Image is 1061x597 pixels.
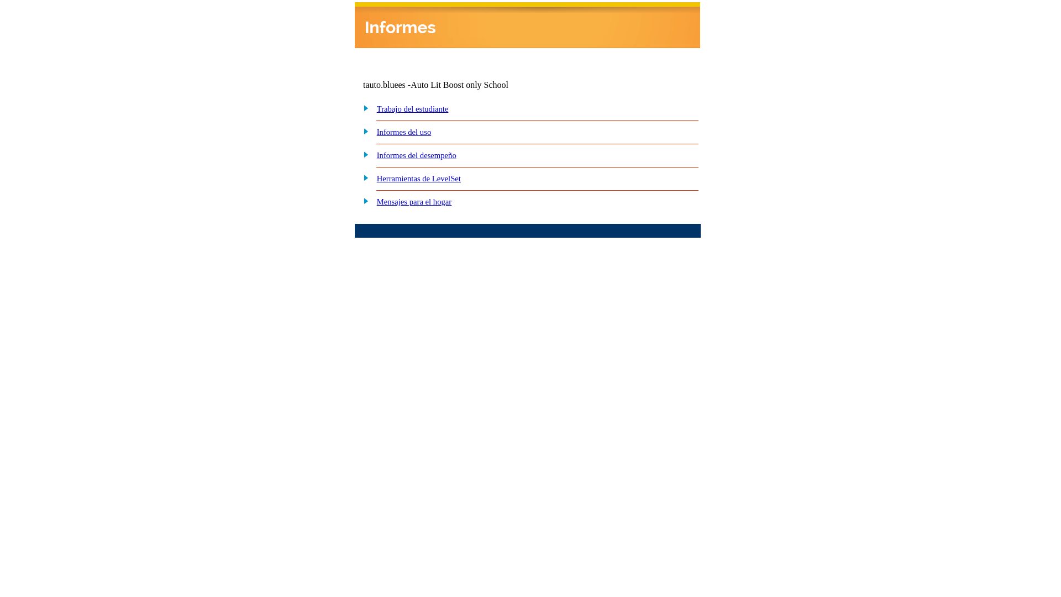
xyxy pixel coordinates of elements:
a: Informes del desempeño [377,151,456,160]
a: Informes del uso [377,128,432,137]
a: Trabajo del estudiante [377,104,449,113]
img: plus.gif [358,172,369,182]
a: Herramientas de LevelSet [377,174,461,183]
img: plus.gif [358,126,369,136]
img: header [355,2,700,48]
img: plus.gif [358,196,369,206]
td: tauto.bluees - [363,80,566,90]
nobr: Auto Lit Boost only School [411,80,508,90]
a: Mensajes para el hogar [377,197,452,206]
img: plus.gif [358,149,369,159]
img: plus.gif [358,103,369,113]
